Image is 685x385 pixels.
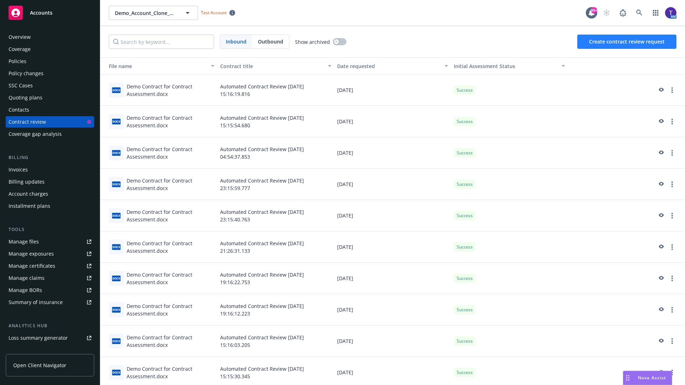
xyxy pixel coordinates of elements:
a: preview [656,337,665,345]
button: Date requested [334,57,451,75]
span: Test Account [201,10,227,16]
a: more [668,243,676,251]
div: Automated Contract Review [DATE] 19:16:22.753 [217,263,334,294]
a: more [668,117,676,126]
span: Success [457,212,473,219]
div: Invoices [9,164,28,175]
span: docx [112,338,121,344]
a: Manage exposures [6,248,94,260]
div: Drag to move [623,371,632,385]
div: Policy changes [9,68,44,79]
div: 99+ [591,7,597,14]
div: Demo Contract for Contract Assessment.docx [127,365,214,380]
span: Inbound [226,38,247,45]
div: Automated Contract Review [DATE] 15:16:19.816 [217,75,334,106]
a: Start snowing [599,6,614,20]
span: Test Account [198,9,238,16]
a: Manage claims [6,272,94,284]
span: Accounts [30,10,52,16]
a: preview [656,274,665,283]
a: Installment plans [6,200,94,212]
div: Billing [6,154,94,161]
span: docx [112,276,121,281]
a: Policy changes [6,68,94,79]
div: Demo Contract for Contract Assessment.docx [127,145,214,160]
button: Nova Assist [623,371,672,385]
a: Policies [6,56,94,67]
a: Billing updates [6,176,94,188]
div: Coverage [9,43,31,55]
span: Open Client Navigator [13,361,66,369]
div: Quoting plans [9,92,42,103]
div: Demo Contract for Contract Assessment.docx [127,334,214,349]
button: Contract title [217,57,334,75]
div: Demo Contract for Contract Assessment.docx [127,83,214,98]
div: Coverage gap analysis [9,128,62,140]
div: [DATE] [334,325,451,357]
span: Show archived [295,38,330,46]
a: Manage BORs [6,284,94,296]
div: Toggle SortBy [454,62,557,70]
div: Manage BORs [9,284,42,296]
a: Manage files [6,236,94,247]
a: Summary of insurance [6,297,94,308]
a: preview [656,368,665,377]
div: Automated Contract Review [DATE] 19:16:12.223 [217,294,334,325]
a: Contacts [6,104,94,115]
a: Contract review [6,116,94,128]
span: Demo_Account_Clone_QA_CR_Tests_Demo [115,9,177,17]
a: preview [656,211,665,220]
a: preview [656,117,665,126]
a: Coverage gap analysis [6,128,94,140]
span: docx [112,307,121,312]
span: Success [457,150,473,156]
span: docx [112,181,121,187]
div: [DATE] [334,231,451,263]
span: Success [457,181,473,188]
span: Success [457,87,473,93]
a: Coverage [6,43,94,55]
button: Demo_Account_Clone_QA_CR_Tests_Demo [109,6,198,20]
a: preview [656,86,665,94]
a: more [668,180,676,189]
span: docx [112,244,121,250]
div: Manage certificates [9,260,55,272]
div: Automated Contract Review [DATE] 21:26:31.133 [217,231,334,263]
a: Report a Bug [616,6,630,20]
span: Success [457,244,473,250]
div: Summary of insurance [9,297,63,308]
button: Create contract review request [577,35,676,49]
a: preview [656,149,665,157]
div: Policies [9,56,26,67]
span: Nova Assist [638,375,666,381]
a: Overview [6,31,94,43]
span: docx [112,119,121,124]
div: Automated Contract Review [DATE] 15:15:54.680 [217,106,334,137]
div: Demo Contract for Contract Assessment.docx [127,177,214,192]
div: Date requested [337,62,441,70]
div: Billing updates [9,176,45,188]
img: photo [665,7,676,19]
span: docx [112,150,121,155]
div: Contacts [9,104,29,115]
span: docx [112,87,121,93]
span: docx [112,370,121,375]
span: Create contract review request [589,38,665,45]
a: preview [656,243,665,251]
div: Automated Contract Review [DATE] 04:54:37.853 [217,137,334,169]
div: Loss summary generator [9,332,68,344]
a: more [668,306,676,314]
a: Invoices [6,164,94,175]
span: Success [457,338,473,344]
a: Loss summary generator [6,332,94,344]
div: Manage exposures [9,248,54,260]
span: Initial Assessment Status [454,63,515,70]
a: more [668,86,676,94]
span: Inbound [220,35,252,48]
div: Analytics hub [6,322,94,329]
div: [DATE] [334,263,451,294]
div: Manage files [9,236,39,247]
a: more [668,368,676,377]
div: Automated Contract Review [DATE] 15:16:03.205 [217,325,334,357]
